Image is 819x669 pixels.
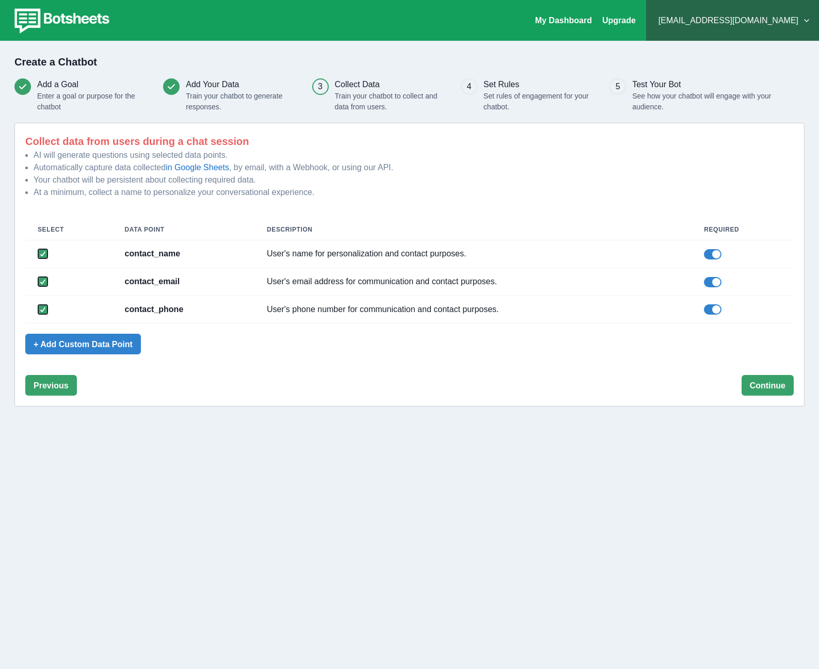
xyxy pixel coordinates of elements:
li: AI will generate questions using selected data points. [34,149,794,161]
div: User's email address for communication and contact purposes. [267,276,679,287]
button: [EMAIL_ADDRESS][DOMAIN_NAME] [654,10,811,31]
h2: Create a Chatbot [14,56,805,68]
a: Upgrade [602,16,636,25]
th: Required [692,219,794,240]
h3: Add Your Data [186,78,291,91]
button: + Add Custom Data Point [25,334,141,354]
li: Automatically capture data collected , by email, with a Webhook, or using our API. [34,161,794,174]
p: contact_email [125,276,243,287]
p: See how your chatbot will engage with your audience. [632,91,778,112]
div: 4 [467,80,471,93]
button: Continue [742,375,794,396]
p: Train your chatbot to collect and data from users. [335,91,440,112]
h3: Set Rules [484,78,589,91]
li: Your chatbot will be persistent about collecting required data. [34,174,794,186]
p: contact_name [125,249,243,259]
p: contact_phone [125,304,243,315]
p: Set rules of engagement for your chatbot. [484,91,589,112]
h3: Collect Data [335,78,440,91]
h3: Add a Goal [37,78,142,91]
th: Select [25,219,113,240]
div: User's name for personalization and contact purposes. [267,249,679,259]
p: Enter a goal or purpose for the chatbot [37,91,142,112]
div: User's phone number for communication and contact purposes. [267,304,679,315]
h3: Test Your Bot [632,78,778,91]
a: in Google Sheets [166,163,229,172]
div: 3 [318,80,323,93]
p: Train your chatbot to generate responses. [186,91,291,112]
div: 5 [616,80,620,93]
button: Previous [25,375,77,396]
a: My Dashboard [535,16,592,25]
p: Collect data from users during a chat session [25,134,794,149]
img: botsheets-logo.png [8,6,113,35]
li: At a minimum, collect a name to personalize your conversational experience. [34,186,794,199]
div: Progress [14,78,805,112]
th: Data Point [113,219,255,240]
th: Description [254,219,692,240]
